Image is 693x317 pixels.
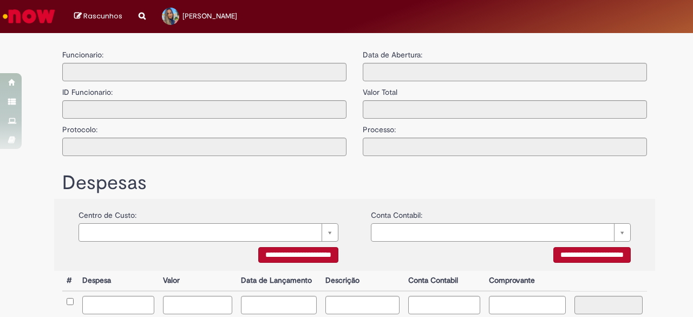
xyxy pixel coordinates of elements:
label: Processo: [363,119,396,135]
h1: Despesas [62,172,647,194]
th: Despesa [78,271,159,291]
label: Conta Contabil: [371,204,422,221]
img: ServiceNow [1,5,57,27]
th: Comprovante [485,271,571,291]
th: Data de Lançamento [237,271,322,291]
span: Rascunhos [83,11,122,21]
th: Valor [159,271,236,291]
a: Limpar campo {0} [79,223,338,242]
label: Protocolo: [62,119,97,135]
th: # [62,271,78,291]
th: Descrição [321,271,403,291]
label: Centro de Custo: [79,204,136,221]
label: Data de Abertura: [363,49,422,60]
a: Limpar campo {0} [371,223,631,242]
label: Valor Total [363,81,397,98]
a: Rascunhos [74,11,122,22]
label: ID Funcionario: [62,81,113,98]
span: [PERSON_NAME] [182,11,237,21]
label: Funcionario: [62,49,103,60]
th: Conta Contabil [404,271,485,291]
